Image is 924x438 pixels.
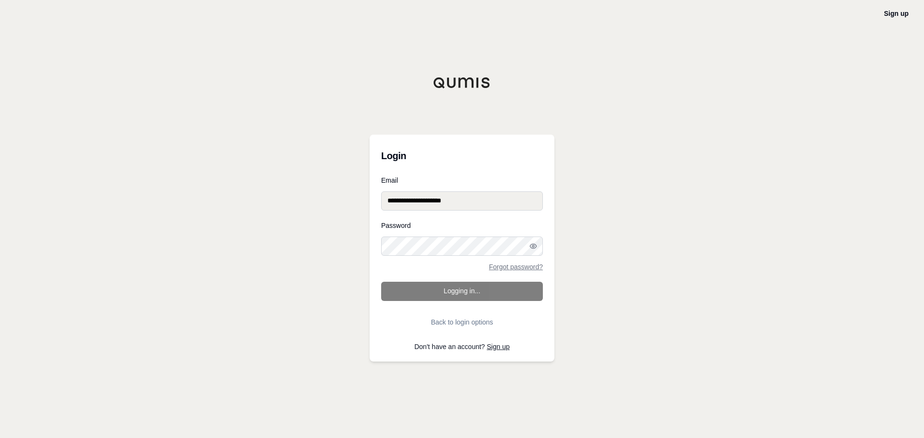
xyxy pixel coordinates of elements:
[381,177,543,184] label: Email
[381,313,543,332] button: Back to login options
[381,343,543,350] p: Don't have an account?
[884,10,909,17] a: Sign up
[381,146,543,165] h3: Login
[489,263,543,270] a: Forgot password?
[381,222,543,229] label: Password
[487,343,510,350] a: Sign up
[433,77,491,88] img: Qumis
